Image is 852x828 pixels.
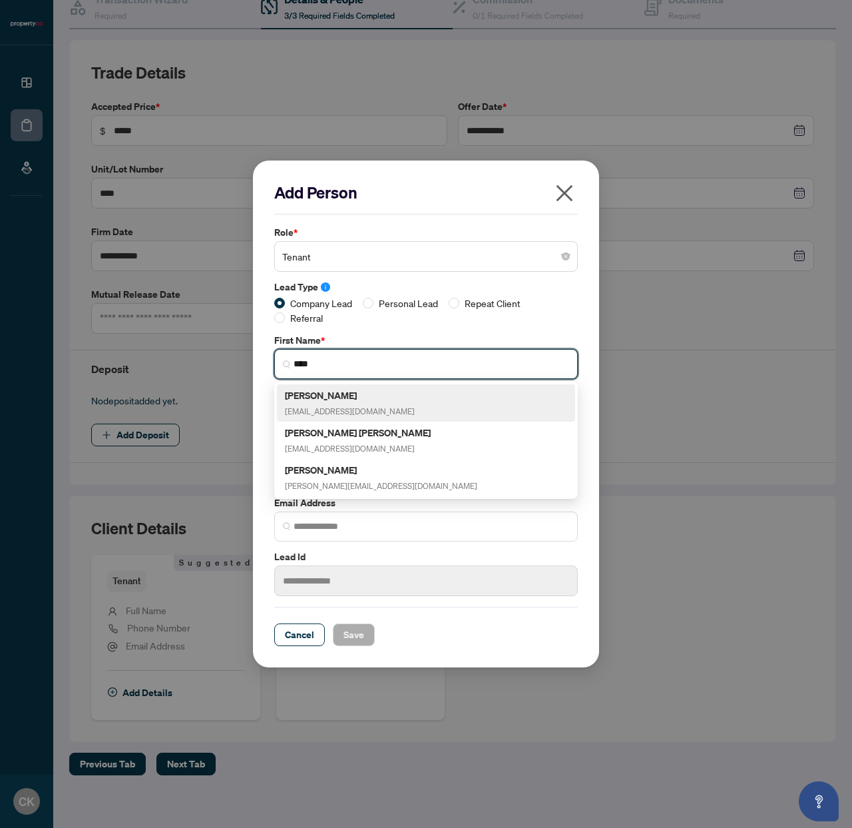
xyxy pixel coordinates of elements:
label: Lead Id [274,550,578,564]
span: Cancel [285,624,314,645]
h5: [PERSON_NAME] [PERSON_NAME] [285,425,435,440]
span: Repeat Client [459,296,526,310]
label: Lead Type [274,280,578,294]
span: [EMAIL_ADDRESS][DOMAIN_NAME] [285,444,415,454]
label: Email Address [274,496,578,510]
img: search_icon [283,360,291,368]
button: Cancel [274,623,325,646]
span: [EMAIL_ADDRESS][DOMAIN_NAME] [285,406,415,416]
button: Save [333,623,375,646]
span: close [554,183,575,204]
span: Company Lead [285,296,357,310]
span: info-circle [321,282,330,292]
span: Referral [285,310,328,325]
span: Personal Lead [373,296,443,310]
label: Role [274,225,578,240]
span: close-circle [562,252,570,260]
label: First Name [274,333,578,348]
span: [PERSON_NAME][EMAIL_ADDRESS][DOMAIN_NAME] [285,481,477,491]
h2: Add Person [274,182,578,203]
h5: [PERSON_NAME] [285,388,415,403]
button: Open asap [799,781,839,821]
h5: [PERSON_NAME] [285,462,477,478]
img: search_icon [283,522,291,530]
span: Tenant [282,244,570,269]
